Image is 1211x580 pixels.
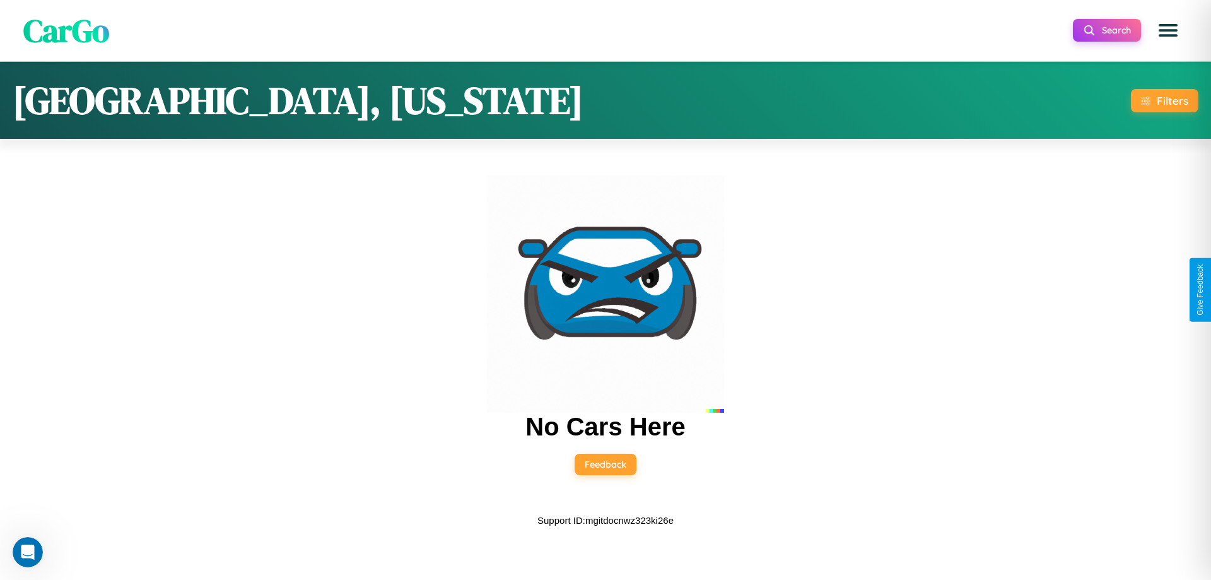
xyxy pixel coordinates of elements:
[13,74,583,126] h1: [GEOGRAPHIC_DATA], [US_STATE]
[13,537,43,567] iframe: Intercom live chat
[1157,94,1188,107] div: Filters
[1102,25,1131,36] span: Search
[525,413,685,441] h2: No Cars Here
[1150,13,1186,48] button: Open menu
[487,175,724,413] img: car
[1073,19,1141,42] button: Search
[537,512,674,529] p: Support ID: mgitdocnwz323ki26e
[1131,89,1198,112] button: Filters
[575,454,636,475] button: Feedback
[1196,264,1205,316] div: Give Feedback
[23,8,109,52] span: CarGo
